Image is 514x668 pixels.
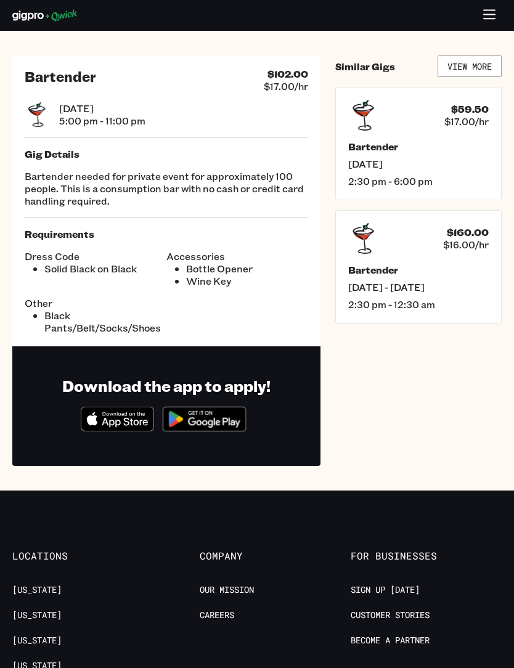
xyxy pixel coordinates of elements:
span: Dress Code [25,250,166,263]
a: Careers [200,609,234,621]
a: Become a Partner [351,635,430,646]
span: [DATE] [348,158,489,170]
span: [DATE] [59,102,145,115]
a: [US_STATE] [12,609,62,621]
li: Black Pants/Belt/Socks/Shoes [44,309,166,334]
a: [US_STATE] [12,635,62,646]
h1: Download the app to apply! [62,376,271,396]
a: View More [438,55,502,77]
h4: $160.00 [447,226,489,238]
p: Bartender needed for private event for approximately 100 people. This is a consumption bar with n... [25,170,308,207]
h2: Bartender [25,68,96,85]
h4: Similar Gigs [335,60,395,73]
h5: Bartender [348,264,489,276]
img: Get it on Google Play [157,401,252,438]
span: 2:30 pm - 6:00 pm [348,175,489,187]
span: Locations [12,550,163,562]
span: $17.00/hr [264,80,308,92]
span: $16.00/hr [443,238,489,251]
a: Customer stories [351,609,430,621]
span: 5:00 pm - 11:00 pm [59,115,145,127]
h4: $102.00 [267,68,308,80]
span: For Businesses [351,550,502,562]
span: [DATE] - [DATE] [348,281,489,293]
h5: Bartender [348,141,489,153]
a: [US_STATE] [12,584,62,596]
h5: Requirements [25,228,308,240]
a: Download on the App Store [81,421,155,434]
span: Accessories [166,250,308,263]
span: Other [25,297,166,309]
a: Our Mission [200,584,254,596]
li: Bottle Opener [186,263,308,275]
a: $59.50$17.00/hrBartender[DATE]2:30 pm - 6:00 pm [335,87,502,200]
a: $160.00$16.00/hrBartender[DATE] - [DATE]2:30 pm - 12:30 am [335,210,502,324]
a: Sign up [DATE] [351,584,420,596]
span: 2:30 pm - 12:30 am [348,298,489,311]
li: Wine Key [186,275,308,287]
span: $17.00/hr [444,115,489,128]
li: Solid Black on Black [44,263,166,275]
span: Company [200,550,351,562]
h4: $59.50 [451,103,489,115]
h5: Gig Details [25,148,308,160]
